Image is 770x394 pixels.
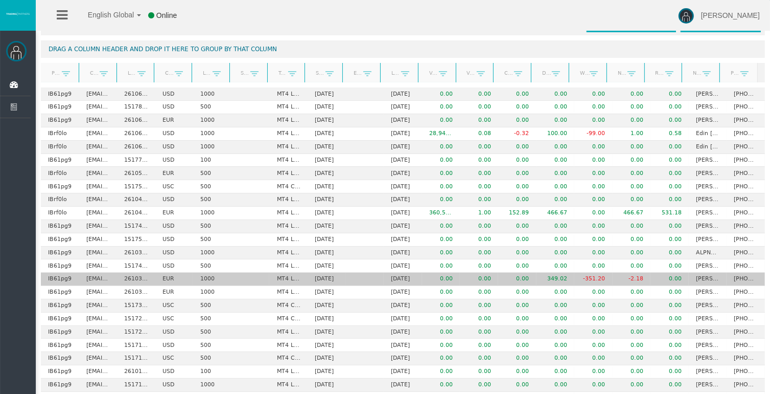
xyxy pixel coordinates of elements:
td: [PHONE_NUMBER] [727,154,765,167]
td: 0.00 [460,87,498,101]
td: 0.00 [613,167,651,180]
td: 15175726 [117,180,155,193]
td: 0.00 [460,114,498,127]
td: USD [155,247,194,260]
td: IBrf0lo [41,207,79,220]
td: 500 [193,180,231,193]
td: USD [155,220,194,233]
td: 0.00 [422,114,460,127]
td: [PERSON_NAME] [PERSON_NAME] [689,193,727,207]
td: 0.00 [574,220,613,233]
td: MT4 LiveFloatingSpreadAccount [269,259,308,273]
td: [PHONE_NUMBER] [727,127,765,141]
td: [PHONE_NUMBER] [727,193,765,207]
td: 1000 [193,286,231,299]
td: [EMAIL_ADDRESS][DOMAIN_NAME] [79,87,118,101]
td: [EMAIL_ADDRESS][DOMAIN_NAME] [79,141,118,154]
td: 0.00 [498,101,536,114]
td: 0.00 [574,87,613,101]
td: 0.00 [536,141,575,154]
td: IB61pg9 [41,114,79,127]
td: MT4 LiveFixedSpreadAccount [269,247,308,260]
td: [DATE] [308,101,346,114]
td: 1000 [193,273,231,286]
td: 0.00 [613,259,651,273]
td: [DATE] [384,101,422,114]
td: 0.08 [460,127,498,141]
td: 0.00 [613,247,651,260]
td: [EMAIL_ADDRESS][DOMAIN_NAME] [79,299,118,313]
td: IBrf0lo [41,193,79,207]
td: Edin [PERSON_NAME] [689,127,727,141]
td: 0.00 [498,273,536,286]
td: [PERSON_NAME] [PERSON_NAME] [PERSON_NAME] [689,207,727,220]
td: 0.00 [574,207,613,220]
td: 0.00 [536,87,575,101]
td: 1000 [193,114,231,127]
td: 500 [193,259,231,273]
td: IB61pg9 [41,87,79,101]
td: 0.00 [498,220,536,233]
a: Net deposits [611,67,627,80]
td: 100 [193,154,231,167]
td: [PHONE_NUMBER] [727,259,765,273]
img: user-image [679,8,694,24]
td: IB61pg9 [41,101,79,114]
td: 531.18 [650,207,689,220]
td: [EMAIL_ADDRESS][DOMAIN_NAME] [79,286,118,299]
td: 0.00 [460,273,498,286]
td: EUR [155,167,194,180]
td: MT4 LiveFloatingSpreadAccount [269,154,308,167]
td: [DATE] [308,286,346,299]
td: 0.00 [574,247,613,260]
td: 26106369 [117,127,155,141]
td: EUR [155,273,194,286]
td: 0.00 [536,114,575,127]
td: 1000 [193,207,231,220]
td: -0.32 [498,127,536,141]
td: 0.00 [460,101,498,114]
td: 1000 [193,141,231,154]
td: 500 [193,193,231,207]
td: [DATE] [384,207,422,220]
td: 15173792 [117,299,155,313]
a: Withdrawals [573,67,590,80]
td: 0.00 [650,114,689,127]
td: USC [155,180,194,193]
td: 15174166 [117,259,155,273]
td: 0.00 [536,101,575,114]
td: [EMAIL_ADDRESS][DOMAIN_NAME] [79,101,118,114]
td: 0.00 [650,193,689,207]
td: 0.00 [574,154,613,167]
td: 0.00 [498,193,536,207]
td: 26103962 [117,247,155,260]
td: 0.00 [422,259,460,273]
td: EUR [155,207,194,220]
td: USD [155,101,194,114]
a: Currency [159,67,175,80]
td: 0.00 [650,247,689,260]
td: 0.00 [574,180,613,193]
td: [DATE] [308,247,346,260]
td: [DATE] [308,127,346,141]
td: 0.00 [574,286,613,299]
a: Client [83,67,100,80]
td: [PHONE_NUMBER] [727,167,765,180]
a: End Date [347,67,364,80]
td: 0.00 [650,220,689,233]
td: [PHONE_NUMBER] [727,180,765,193]
td: [PHONE_NUMBER] [727,273,765,286]
td: [PHONE_NUMBER] [727,114,765,127]
td: 0.00 [536,233,575,247]
td: 0.00 [498,154,536,167]
img: logo.svg [5,12,31,16]
td: 0.00 [422,154,460,167]
td: [PHONE_NUMBER] [727,220,765,233]
td: MT4 LiveFixedSpreadAccount [269,167,308,180]
a: Start Date [310,66,326,80]
td: 500 [193,101,231,114]
td: 500 [193,220,231,233]
td: 0.00 [650,141,689,154]
td: [DATE] [308,207,346,220]
td: USD [155,127,194,141]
